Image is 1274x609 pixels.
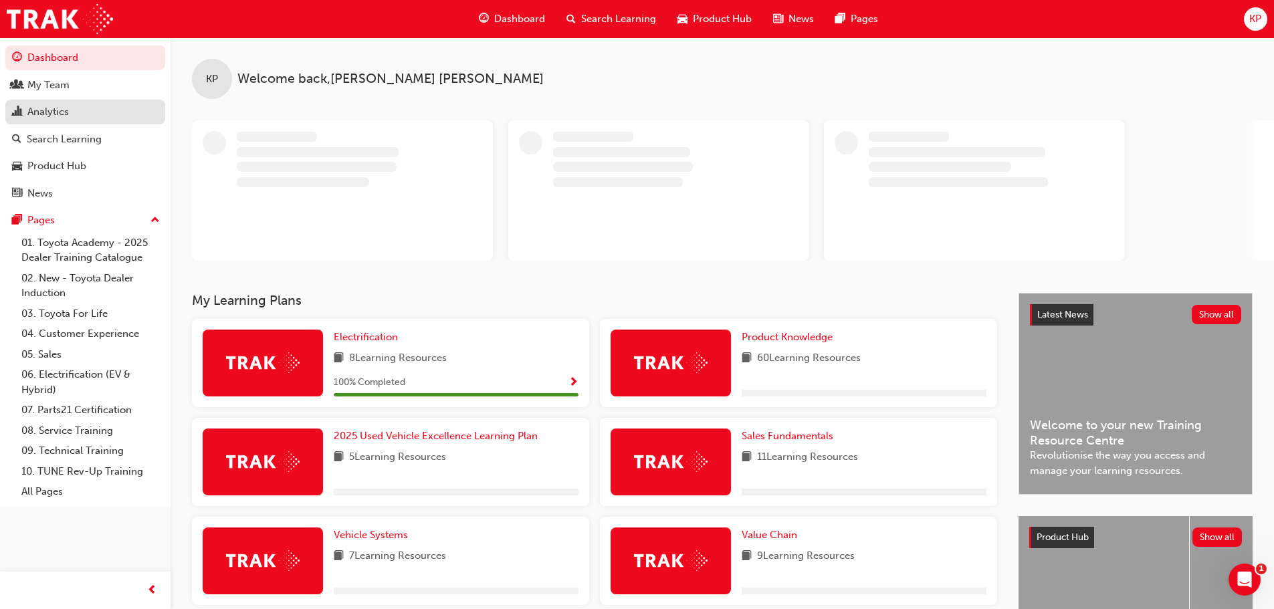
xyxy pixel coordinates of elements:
[27,132,102,147] div: Search Learning
[12,134,21,146] span: search-icon
[742,529,797,541] span: Value Chain
[742,527,803,543] a: Value Chain
[693,11,752,27] span: Product Hub
[835,11,845,27] span: pages-icon
[12,106,22,118] span: chart-icon
[757,449,858,466] span: 11 Learning Resources
[825,5,889,33] a: pages-iconPages
[5,73,165,98] a: My Team
[27,158,86,174] div: Product Hub
[226,451,300,472] img: Trak
[1030,304,1241,326] a: Latest NewsShow all
[742,548,752,565] span: book-icon
[334,449,344,466] span: book-icon
[5,181,165,206] a: News
[634,352,708,373] img: Trak
[1019,293,1253,495] a: Latest NewsShow allWelcome to your new Training Resource CentreRevolutionise the way you access a...
[479,11,489,27] span: guage-icon
[12,52,22,64] span: guage-icon
[16,303,165,324] a: 03. Toyota For Life
[667,5,762,33] a: car-iconProduct Hub
[742,429,839,444] a: Sales Fundamentals
[334,548,344,565] span: book-icon
[349,449,446,466] span: 5 Learning Resources
[773,11,783,27] span: news-icon
[1244,7,1267,31] button: KP
[5,208,165,233] button: Pages
[1037,309,1088,320] span: Latest News
[27,213,55,228] div: Pages
[12,188,22,200] span: news-icon
[5,154,165,178] a: Product Hub
[634,550,708,571] img: Trak
[27,78,70,93] div: My Team
[16,268,165,303] a: 02. New - Toyota Dealer Induction
[762,5,825,33] a: news-iconNews
[677,11,687,27] span: car-icon
[1249,11,1261,27] span: KP
[1192,305,1242,324] button: Show all
[468,5,556,33] a: guage-iconDashboard
[1192,527,1243,547] button: Show all
[1030,448,1241,478] span: Revolutionise the way you access and manage your learning resources.
[5,45,165,70] a: Dashboard
[634,451,708,472] img: Trak
[27,186,53,201] div: News
[568,377,578,389] span: Show Progress
[742,430,833,442] span: Sales Fundamentals
[334,330,403,345] a: Electrification
[16,344,165,365] a: 05. Sales
[16,461,165,482] a: 10. TUNE Rev-Up Training
[742,449,752,466] span: book-icon
[237,72,544,87] span: Welcome back , [PERSON_NAME] [PERSON_NAME]
[334,430,538,442] span: 2025 Used Vehicle Excellence Learning Plan
[851,11,878,27] span: Pages
[581,11,656,27] span: Search Learning
[7,4,113,34] img: Trak
[16,481,165,502] a: All Pages
[494,11,545,27] span: Dashboard
[742,350,752,367] span: book-icon
[16,324,165,344] a: 04. Customer Experience
[5,100,165,124] a: Analytics
[226,550,300,571] img: Trak
[226,352,300,373] img: Trak
[757,548,855,565] span: 9 Learning Resources
[16,420,165,441] a: 08. Service Training
[16,364,165,400] a: 06. Electrification (EV & Hybrid)
[334,527,413,543] a: Vehicle Systems
[757,350,861,367] span: 60 Learning Resources
[16,400,165,420] a: 07. Parts21 Certification
[12,215,22,227] span: pages-icon
[566,11,576,27] span: search-icon
[5,127,165,152] a: Search Learning
[150,212,160,229] span: up-icon
[1256,564,1267,574] span: 1
[334,331,398,343] span: Electrification
[12,80,22,92] span: people-icon
[5,43,165,208] button: DashboardMy TeamAnalyticsSearch LearningProduct HubNews
[556,5,667,33] a: search-iconSearch Learning
[12,160,22,172] span: car-icon
[334,350,344,367] span: book-icon
[334,529,408,541] span: Vehicle Systems
[206,72,218,87] span: KP
[742,331,833,343] span: Product Knowledge
[16,441,165,461] a: 09. Technical Training
[349,350,447,367] span: 8 Learning Resources
[788,11,814,27] span: News
[1029,527,1242,548] a: Product HubShow all
[334,429,543,444] a: 2025 Used Vehicle Excellence Learning Plan
[27,104,69,120] div: Analytics
[1229,564,1261,596] iframe: Intercom live chat
[334,375,405,390] span: 100 % Completed
[742,330,838,345] a: Product Knowledge
[192,293,997,308] h3: My Learning Plans
[568,374,578,391] button: Show Progress
[1037,531,1089,543] span: Product Hub
[1030,418,1241,448] span: Welcome to your new Training Resource Centre
[16,233,165,268] a: 01. Toyota Academy - 2025 Dealer Training Catalogue
[349,548,446,565] span: 7 Learning Resources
